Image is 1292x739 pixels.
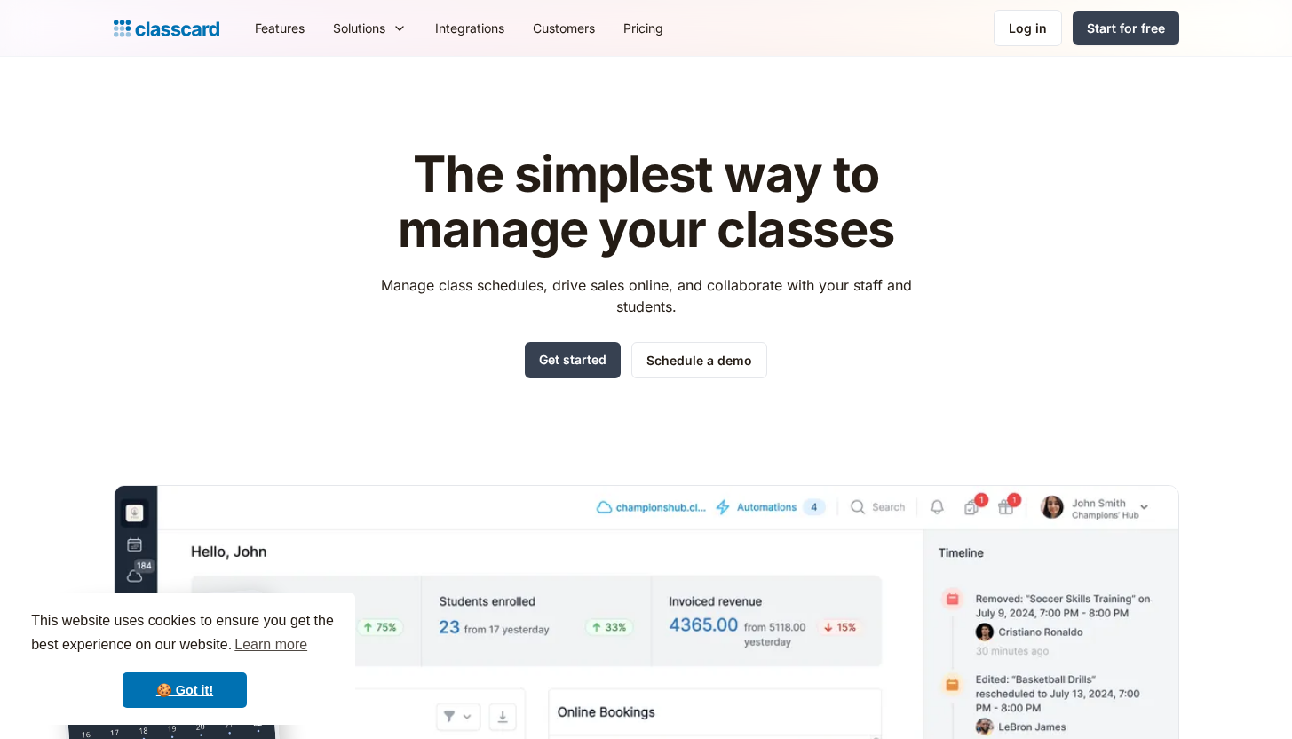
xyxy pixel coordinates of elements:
div: cookieconsent [14,593,355,725]
a: learn more about cookies [232,632,310,658]
a: Logo [114,16,219,41]
a: Customers [519,8,609,48]
a: Features [241,8,319,48]
a: Log in [994,10,1062,46]
a: Integrations [421,8,519,48]
div: Start for free [1087,19,1165,37]
p: Manage class schedules, drive sales online, and collaborate with your staff and students. [364,274,928,317]
a: Pricing [609,8,678,48]
a: dismiss cookie message [123,672,247,708]
div: Solutions [319,8,421,48]
a: Get started [525,342,621,378]
div: Solutions [333,19,385,37]
a: Schedule a demo [631,342,767,378]
h1: The simplest way to manage your classes [364,147,928,257]
div: Log in [1009,19,1047,37]
span: This website uses cookies to ensure you get the best experience on our website. [31,610,338,658]
a: Start for free [1073,11,1179,45]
